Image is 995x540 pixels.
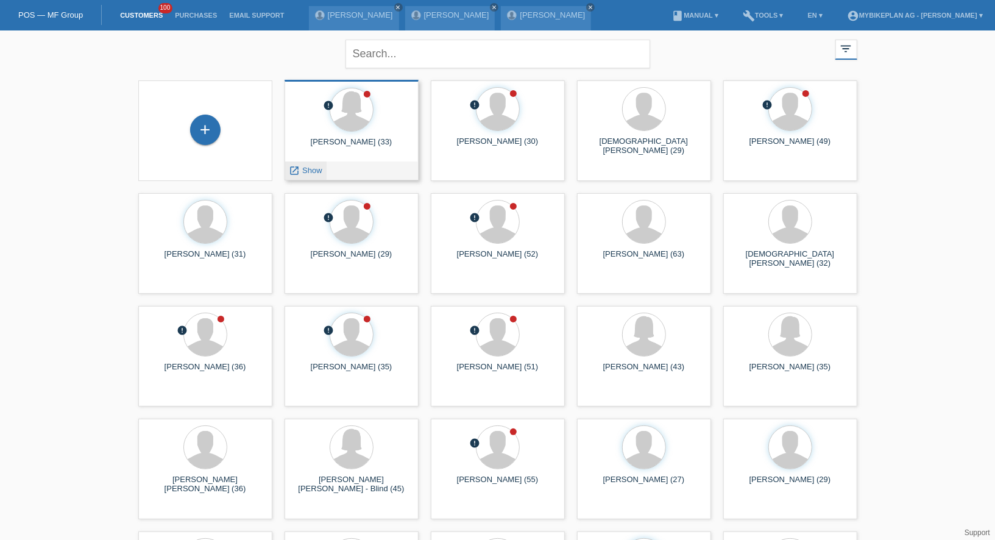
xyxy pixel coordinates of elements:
div: unconfirmed, pending [762,99,773,112]
div: [PERSON_NAME] (51) [441,362,555,382]
div: Add customer [191,119,220,140]
a: buildTools ▾ [737,12,790,19]
a: bookManual ▾ [665,12,724,19]
i: close [395,4,402,10]
a: close [394,3,403,12]
div: [DEMOGRAPHIC_DATA][PERSON_NAME] (32) [733,249,848,269]
i: build [743,10,755,22]
a: [PERSON_NAME] [520,10,585,20]
i: error [470,438,481,449]
i: launch [289,165,300,176]
div: [PERSON_NAME] (30) [441,137,555,156]
div: unconfirmed, pending [177,325,188,338]
div: [PERSON_NAME] (43) [587,362,701,382]
div: unconfirmed, pending [470,325,481,338]
a: Purchases [169,12,223,19]
i: account_circle [847,10,859,22]
div: [PERSON_NAME] (35) [294,362,409,382]
div: unconfirmed, pending [470,212,481,225]
div: unconfirmed, pending [324,212,335,225]
i: error [470,325,481,336]
input: Search... [345,40,650,68]
i: close [491,4,497,10]
div: unconfirmed, pending [470,438,481,450]
div: [PERSON_NAME] (33) [294,137,409,157]
a: [PERSON_NAME] [424,10,489,20]
div: [PERSON_NAME] (49) [733,137,848,156]
div: unconfirmed, pending [324,325,335,338]
div: [PERSON_NAME] (55) [441,475,555,494]
a: Customers [114,12,169,19]
a: Support [965,528,990,537]
i: error [324,325,335,336]
a: [PERSON_NAME] [328,10,393,20]
div: [PERSON_NAME] (52) [441,249,555,269]
i: filter_list [840,42,853,55]
a: close [586,3,595,12]
div: [PERSON_NAME] (29) [294,249,409,269]
div: unconfirmed, pending [324,100,335,113]
div: [PERSON_NAME] (36) [148,362,263,382]
a: EN ▾ [802,12,829,19]
div: unconfirmed, pending [470,99,481,112]
i: error [762,99,773,110]
i: close [587,4,593,10]
a: Email Support [223,12,290,19]
div: [PERSON_NAME] (27) [587,475,701,494]
i: error [177,325,188,336]
a: POS — MF Group [18,10,83,20]
a: account_circleMybikeplan AG - [PERSON_NAME] ▾ [841,12,989,19]
i: error [324,212,335,223]
div: [PERSON_NAME] (63) [587,249,701,269]
div: [PERSON_NAME] [PERSON_NAME] (36) [148,475,263,494]
i: error [470,212,481,223]
i: error [324,100,335,111]
div: [PERSON_NAME] (31) [148,249,263,269]
span: 100 [158,3,173,13]
div: [PERSON_NAME] (35) [733,362,848,382]
i: book [671,10,684,22]
div: [DEMOGRAPHIC_DATA][PERSON_NAME] (29) [587,137,701,156]
div: [PERSON_NAME] (29) [733,475,848,494]
div: [PERSON_NAME] [PERSON_NAME] - Blind (45) [294,475,409,494]
a: launch Show [289,166,322,175]
i: error [470,99,481,110]
a: close [490,3,498,12]
span: Show [302,166,322,175]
